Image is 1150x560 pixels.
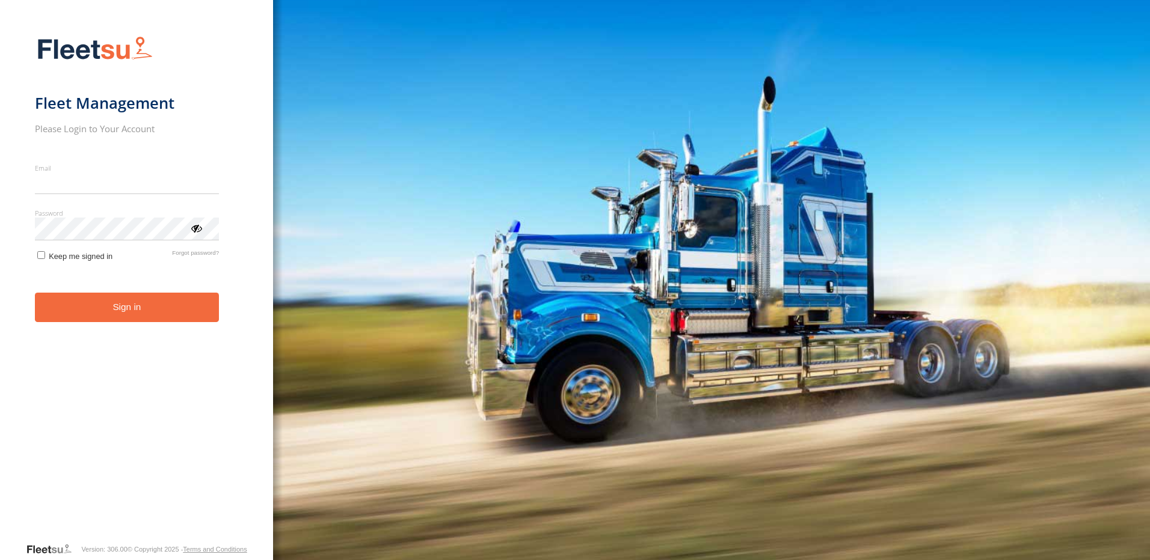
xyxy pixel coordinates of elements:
a: Terms and Conditions [183,546,247,553]
input: Keep me signed in [37,251,45,259]
label: Email [35,163,220,172]
span: Keep me signed in [49,252,112,261]
a: Visit our Website [26,543,81,555]
label: Password [35,208,220,218]
img: Fleetsu [35,34,155,64]
div: © Copyright 2025 - [128,546,247,553]
div: Version: 306.00 [81,546,127,553]
form: main [35,29,239,542]
h1: Fleet Management [35,93,220,113]
h2: Please Login to Your Account [35,123,220,135]
a: Forgot password? [172,249,219,261]
button: Sign in [35,293,220,322]
div: ViewPassword [190,222,202,234]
